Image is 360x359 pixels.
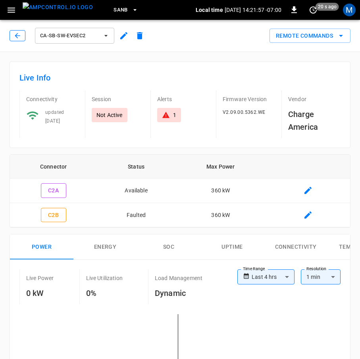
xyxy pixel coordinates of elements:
button: Connectivity [264,234,327,260]
div: profile-icon [343,4,356,16]
p: [DATE] 14:21:57 -07:00 [225,6,281,14]
p: Live Utilization [86,274,123,282]
button: C2B [41,208,66,223]
div: remote commands options [270,29,350,43]
span: 20 s ago [316,3,339,11]
p: Connectivity [26,95,79,103]
label: Resolution [306,266,326,272]
span: ca-sb-sw-evseC2 [40,31,99,40]
button: Uptime [200,234,264,260]
p: Session [92,95,144,103]
h6: 0% [86,287,123,299]
th: Max Power [175,155,266,179]
p: Vendor [288,95,341,103]
button: Remote Commands [270,29,350,43]
div: 1 [173,111,176,119]
span: SanB [114,6,128,15]
span: V2.09.00.5362.WE [223,109,265,115]
p: Not Active [96,111,123,119]
button: SanB [110,2,141,18]
button: set refresh interval [307,4,320,16]
button: ca-sb-sw-evseC2 [35,28,114,44]
td: 360 kW [175,179,266,203]
h6: Live Info [19,71,341,84]
th: Connector [10,155,97,179]
table: connector table [10,155,350,227]
h6: Charge America [288,108,341,133]
p: Alerts [157,95,210,103]
th: Status [97,155,175,179]
div: 1 min [301,269,341,284]
p: Live Power [26,274,54,282]
img: ampcontrol.io logo [23,2,93,12]
h6: Dynamic [155,287,202,299]
button: Power [10,234,73,260]
span: updated [DATE] [45,109,64,124]
p: Firmware Version [223,95,275,103]
h6: 0 kW [26,287,54,299]
td: Faulted [97,203,175,228]
td: Available [97,179,175,203]
label: Time Range [243,266,265,272]
button: SOC [137,234,200,260]
td: 360 kW [175,203,266,228]
p: Load Management [155,274,202,282]
p: Local time [196,6,223,14]
button: Energy [73,234,137,260]
button: C2A [41,183,66,198]
div: Last 4 hrs [252,269,295,284]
